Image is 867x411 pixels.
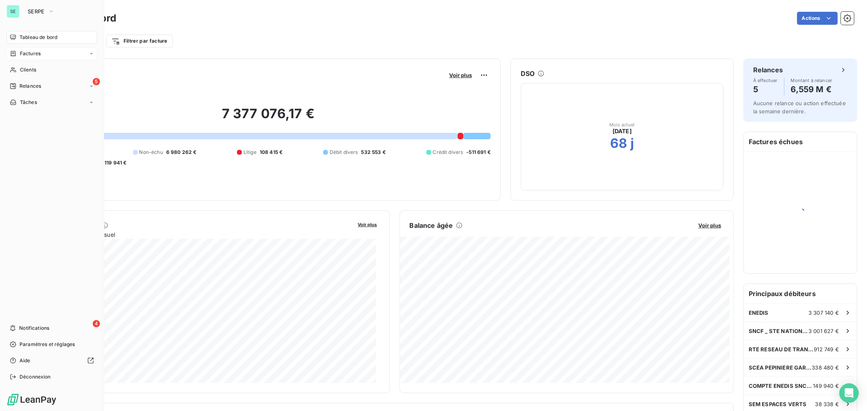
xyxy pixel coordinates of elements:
span: Notifications [19,324,49,332]
h4: 6,559 M € [791,83,832,96]
span: -511 691 € [466,149,491,156]
span: Non-échu [139,149,163,156]
h2: j [630,135,634,151]
span: Relances [20,82,41,90]
span: 912 749 € [814,346,839,353]
span: COMPTE ENEDIS SNCF PBLM OU RELANCE [749,383,813,389]
span: ENEDIS [749,309,769,316]
span: SNCF _ STE NATIONALE [749,328,808,334]
span: Crédit divers [433,149,463,156]
span: Aucune relance ou action effectuée la semaine dernière. [753,100,846,115]
span: 5 [93,78,100,85]
a: Aide [7,354,97,367]
span: 6 980 262 € [166,149,197,156]
span: -119 941 € [102,159,127,167]
span: Voir plus [449,72,472,78]
span: Débit divers [330,149,358,156]
div: Open Intercom Messenger [839,383,859,403]
span: Mois actuel [609,122,635,127]
button: Voir plus [356,221,380,228]
span: 3 001 627 € [808,328,839,334]
h6: DSO [521,69,535,78]
span: 338 480 € [812,364,839,371]
span: 149 940 € [813,383,839,389]
span: Voir plus [698,222,721,229]
span: [DATE] [613,127,632,135]
span: 532 553 € [361,149,386,156]
span: SCEA PEPINIERE GARDOISE [749,364,812,371]
span: RTE RESEAU DE TRANSPORT ELECTRICITE [749,346,814,353]
h4: 5 [753,83,778,96]
span: 38 338 € [815,401,839,407]
span: Tableau de bord [20,34,57,41]
span: SERPE [28,8,45,15]
span: Clients [20,66,36,74]
h2: 68 [610,135,627,151]
span: Aide [20,357,30,364]
button: Voir plus [447,71,474,79]
span: 108 415 € [260,149,282,156]
h6: Balance âgée [410,221,453,230]
h6: Factures échues [744,132,857,151]
h6: Relances [753,65,783,75]
div: SE [7,5,20,18]
span: Factures [20,50,41,57]
span: Chiffre d'affaires mensuel [46,230,352,239]
h6: Principaux débiteurs [744,284,857,303]
span: Tâches [20,99,37,106]
span: Montant à relancer [791,78,832,83]
h2: 7 377 076,17 € [46,106,491,130]
span: Déconnexion [20,373,51,381]
span: Litige [243,149,256,156]
img: Logo LeanPay [7,393,57,406]
button: Actions [797,12,838,25]
span: À effectuer [753,78,778,83]
span: Paramètres et réglages [20,341,75,348]
span: SEM ESPACES VERTS [749,401,807,407]
button: Filtrer par facture [106,35,173,48]
span: Voir plus [358,222,377,227]
button: Voir plus [696,222,724,229]
span: 3 307 140 € [808,309,839,316]
span: 4 [93,320,100,327]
